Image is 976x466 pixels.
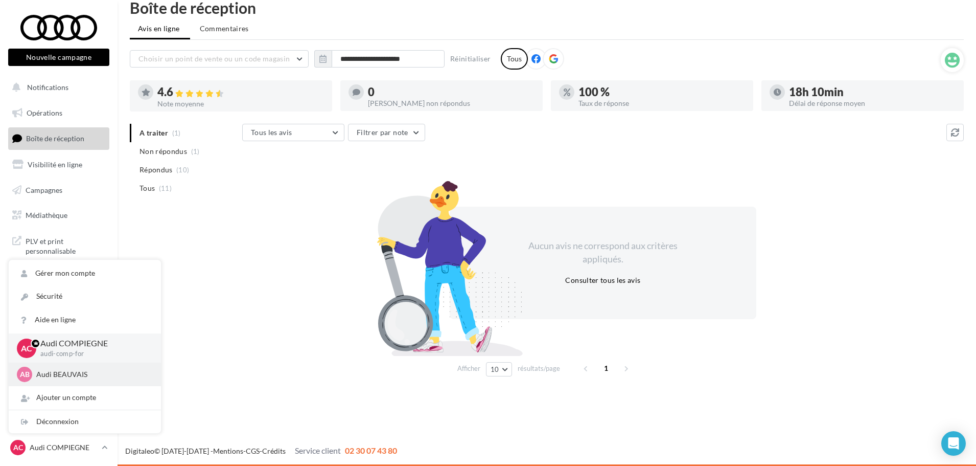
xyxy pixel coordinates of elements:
span: Campagnes [26,185,62,194]
span: Répondus [140,165,173,175]
a: PLV et print personnalisable [6,230,111,260]
p: audi-comp-for [40,349,145,359]
button: Filtrer par note [348,124,425,141]
a: Crédits [262,447,286,455]
span: 10 [491,365,499,373]
p: Audi BEAUVAIS [36,369,149,380]
a: Opérations [6,102,111,124]
span: Tous [140,183,155,193]
div: 18h 10min [789,86,956,98]
span: AC [21,342,32,354]
span: © [DATE]-[DATE] - - - [125,447,397,455]
div: Open Intercom Messenger [941,431,966,456]
div: Taux de réponse [578,100,745,107]
button: Consulter tous les avis [561,274,644,286]
span: Service client [295,446,341,455]
span: PLV et print personnalisable [26,234,105,256]
span: Opérations [27,108,62,117]
span: Non répondus [140,146,187,157]
span: Visibilité en ligne [28,160,82,169]
button: Notifications [6,77,107,98]
a: Médiathèque [6,205,111,226]
p: Audi COMPIEGNE [30,442,98,453]
div: Tous [501,48,528,70]
span: AC [13,442,23,453]
a: Boîte de réception [6,127,111,149]
span: 1 [598,360,614,376]
span: résultats/page [518,364,560,373]
span: Boîte de réception [26,134,84,143]
button: Choisir un point de vente ou un code magasin [130,50,309,68]
p: Audi COMPIEGNE [40,338,145,349]
span: Afficher [457,364,480,373]
div: Note moyenne [157,100,324,107]
span: (1) [191,147,200,156]
button: Réinitialiser [446,53,495,65]
div: 4.6 [157,86,324,98]
button: Nouvelle campagne [8,49,109,66]
button: 10 [486,362,512,376]
a: Mentions [213,447,243,455]
span: (10) [176,166,189,174]
a: Digitaleo [125,447,154,455]
div: 0 [368,86,535,98]
span: Choisir un point de vente ou un code magasin [138,54,290,63]
a: Sécurité [9,285,161,308]
span: Tous les avis [251,128,292,137]
div: [PERSON_NAME] non répondus [368,100,535,107]
div: 100 % [578,86,745,98]
span: (11) [159,184,172,192]
div: Aucun avis ne correspond aux critères appliqués. [515,239,691,265]
span: 02 30 07 43 80 [345,446,397,455]
div: Délai de réponse moyen [789,100,956,107]
a: Aide en ligne [9,308,161,331]
a: AC Audi COMPIEGNE [8,438,109,457]
span: Notifications [27,83,68,92]
div: Déconnexion [9,410,161,433]
a: CGS [246,447,260,455]
a: Gérer mon compte [9,262,161,285]
span: AB [20,369,30,380]
div: Ajouter un compte [9,386,161,409]
button: Tous les avis [242,124,344,141]
a: Campagnes [6,180,111,201]
a: Visibilité en ligne [6,154,111,175]
span: Commentaires [200,24,249,34]
span: Médiathèque [26,211,67,219]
